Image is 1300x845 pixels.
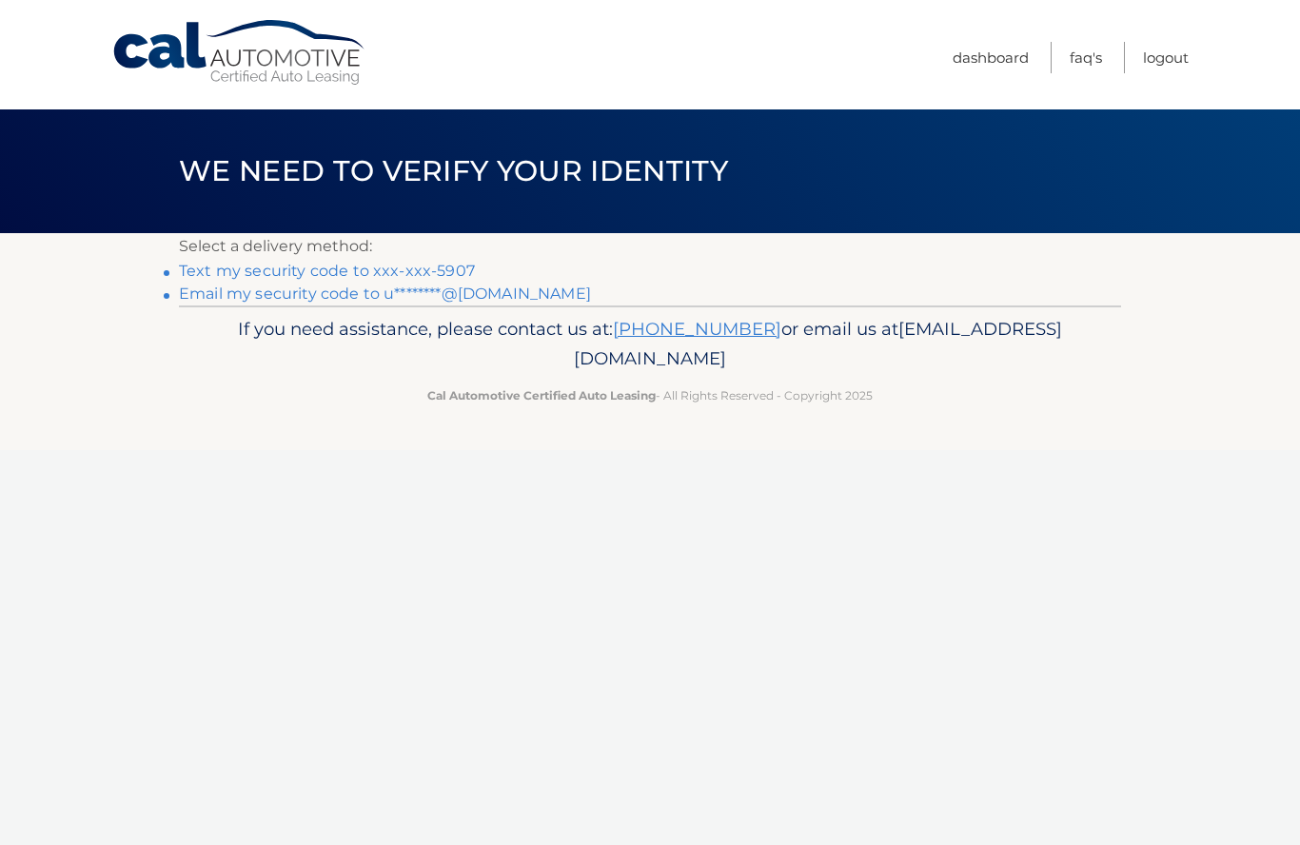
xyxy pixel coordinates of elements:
[179,262,475,280] a: Text my security code to xxx-xxx-5907
[613,318,781,340] a: [PHONE_NUMBER]
[953,42,1029,73] a: Dashboard
[179,233,1121,260] p: Select a delivery method:
[179,285,591,303] a: Email my security code to u********@[DOMAIN_NAME]
[427,388,656,403] strong: Cal Automotive Certified Auto Leasing
[111,19,368,87] a: Cal Automotive
[1070,42,1102,73] a: FAQ's
[179,153,728,188] span: We need to verify your identity
[191,314,1109,375] p: If you need assistance, please contact us at: or email us at
[191,385,1109,405] p: - All Rights Reserved - Copyright 2025
[1143,42,1189,73] a: Logout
